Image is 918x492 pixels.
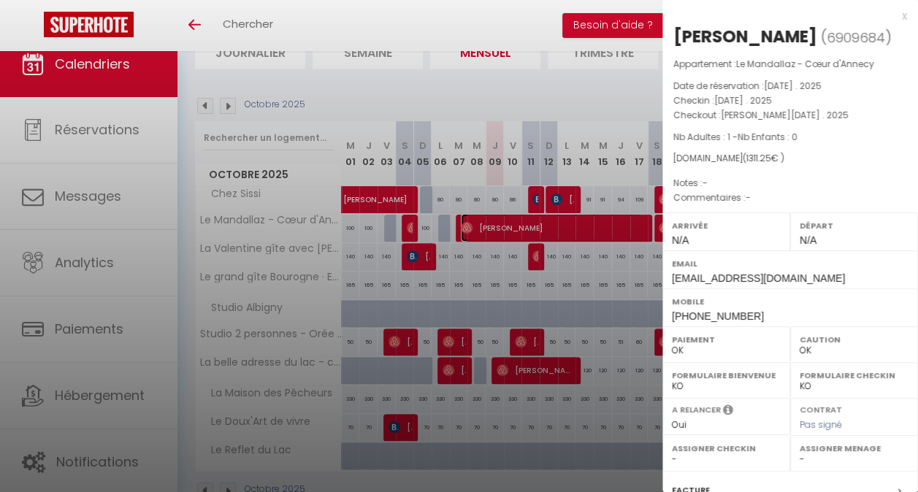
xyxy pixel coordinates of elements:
label: Départ [800,218,909,233]
span: [DATE] . 2025 [764,80,822,92]
span: N/A [800,234,816,246]
label: Contrat [800,404,842,413]
span: 6909684 [827,28,885,47]
p: Date de réservation : [673,79,907,93]
span: ( € ) [743,152,784,164]
span: - [746,191,751,204]
p: Notes : [673,176,907,191]
span: [PHONE_NUMBER] [672,310,764,322]
span: Pas signé [800,418,842,431]
label: Assigner Checkin [672,441,781,456]
span: N/A [672,234,689,246]
div: [DOMAIN_NAME] [673,152,907,166]
label: A relancer [672,404,721,416]
span: [EMAIL_ADDRESS][DOMAIN_NAME] [672,272,845,284]
span: [PERSON_NAME][DATE] . 2025 [721,109,849,121]
i: Sélectionner OUI si vous souhaiter envoyer les séquences de messages post-checkout [723,404,733,420]
div: x [662,7,907,25]
label: Formulaire Bienvenue [672,368,781,383]
span: - [703,177,708,189]
label: Email [672,256,909,271]
span: Nb Enfants : 0 [738,131,797,143]
p: Checkin : [673,93,907,108]
label: Assigner Menage [800,441,909,456]
span: [DATE] . 2025 [714,94,772,107]
label: Mobile [672,294,909,309]
span: Le Mandallaz - Cœur d'Annecy [736,58,874,70]
p: Appartement : [673,57,907,72]
label: Arrivée [672,218,781,233]
span: 1311.25 [746,152,771,164]
span: Nb Adultes : 1 - [673,131,797,143]
p: Commentaires : [673,191,907,205]
p: Checkout : [673,108,907,123]
label: Caution [800,332,909,347]
div: [PERSON_NAME] [673,25,817,48]
label: Paiement [672,332,781,347]
label: Formulaire Checkin [800,368,909,383]
span: ( ) [821,27,892,47]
